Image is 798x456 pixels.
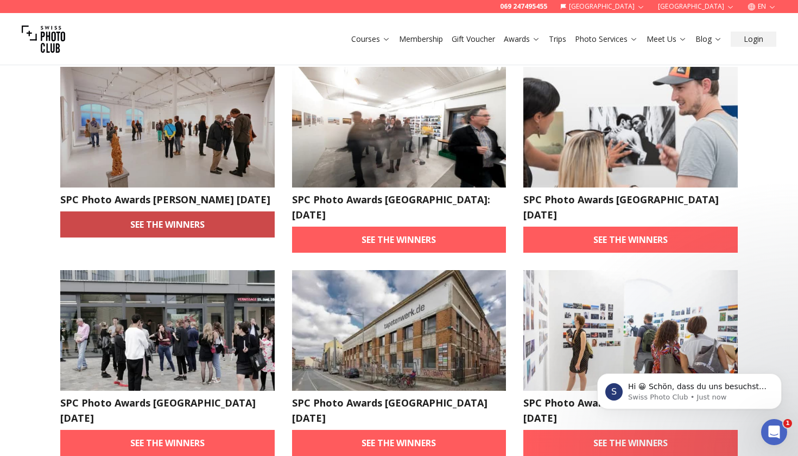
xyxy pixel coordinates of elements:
h2: SPC Photo Awards [GEOGRAPHIC_DATA] [DATE] [292,395,506,426]
a: See the winners [60,430,275,456]
button: Blog [691,32,726,47]
img: Swiss photo club [22,17,65,61]
a: See the winners [523,227,738,253]
img: SPC Photo Awards VIENNA June 2025 [523,67,738,188]
img: SPC Photo Awards LEIPZIG May 2025 [292,270,506,391]
button: Gift Voucher [447,32,499,47]
a: 069 247495455 [500,2,547,11]
img: SPC Photo Awards: MUNICH April 2025 [523,270,738,391]
button: Login [731,32,776,47]
img: SPC Photo Awards Zurich: June 2025 [292,67,506,188]
h2: SPC Photo Awards: [GEOGRAPHIC_DATA] [DATE] [523,395,738,426]
a: See the winners [60,211,275,238]
img: SPC Photo Awards LAKE CONSTANCE July 2025 [60,67,275,188]
iframe: Intercom notifications message [581,351,798,427]
a: See the winners [292,430,506,456]
h2: SPC Photo Awards [GEOGRAPHIC_DATA] [DATE] [60,395,275,426]
iframe: Intercom live chat [761,419,787,445]
button: Courses [347,32,395,47]
button: Awards [499,32,544,47]
a: Meet Us [647,34,687,45]
a: Gift Voucher [452,34,495,45]
a: Courses [351,34,390,45]
span: 1 [783,419,792,428]
button: Meet Us [642,32,691,47]
button: Membership [395,32,447,47]
a: See the winners [292,227,506,253]
h2: SPC Photo Awards [GEOGRAPHIC_DATA] [DATE] [523,192,738,222]
button: Trips [544,32,571,47]
a: See the winners [523,430,738,456]
h2: SPC Photo Awards [GEOGRAPHIC_DATA]: [DATE] [292,192,506,222]
button: Photo Services [571,32,642,47]
a: Membership [399,34,443,45]
img: SPC Photo Awards BERLIN May 2025 [60,270,275,391]
h2: SPC Photo Awards [PERSON_NAME] [DATE] [60,192,275,207]
a: Blog [695,34,722,45]
a: Awards [504,34,540,45]
a: Photo Services [575,34,638,45]
a: Trips [549,34,566,45]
